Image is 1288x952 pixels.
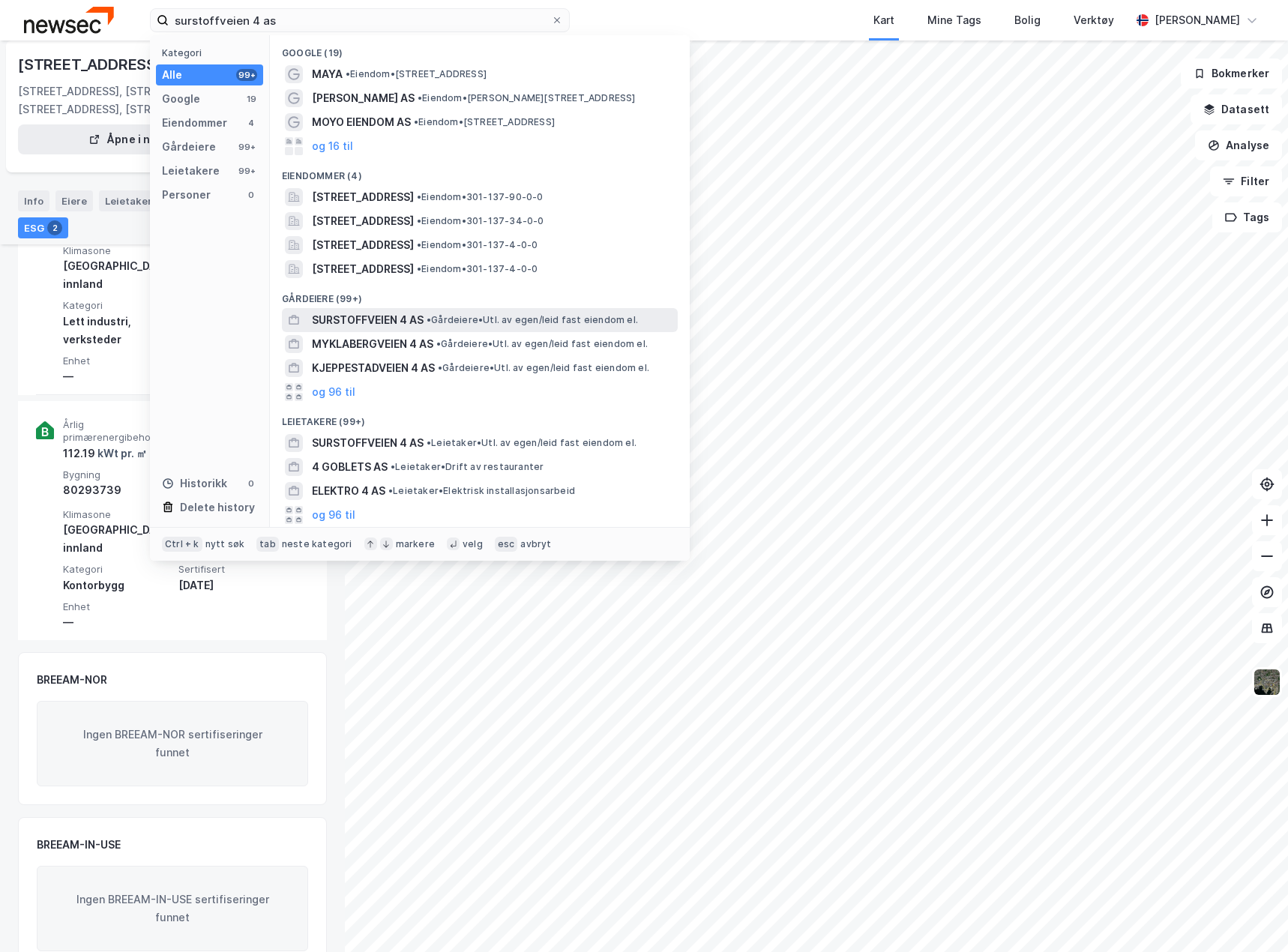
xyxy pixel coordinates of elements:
div: Verktøy [1074,11,1114,29]
div: esc [495,537,518,552]
span: Gårdeiere • Utl. av egen/leid fast eiendom el. [438,362,649,374]
div: [STREET_ADDRESS] [18,52,165,76]
span: • [427,437,431,448]
div: [PERSON_NAME] [1155,11,1240,29]
div: Kontorbygg [63,576,172,594]
div: Bolig [1014,11,1041,29]
span: Eiendom • 301-137-4-0-0 [417,263,538,275]
span: [STREET_ADDRESS] [312,236,414,254]
div: [GEOGRAPHIC_DATA], innland [63,521,172,557]
div: 2 [47,220,62,235]
div: Eiere [55,190,93,211]
span: [STREET_ADDRESS] [312,188,414,206]
span: Sertifisert [178,563,288,576]
div: Personer [162,186,211,204]
div: Google (19) [270,35,690,62]
span: • [418,92,422,103]
div: Ctrl + k [162,537,202,552]
div: Delete history [180,498,255,516]
span: • [417,191,421,202]
div: Gårdeiere (99+) [270,281,690,308]
span: MYKLABERGVEIEN 4 AS [312,335,433,353]
span: [STREET_ADDRESS] [312,260,414,278]
div: neste kategori [282,538,352,550]
span: [STREET_ADDRESS] [312,212,414,230]
div: 0 [245,189,257,201]
div: tab [256,537,279,552]
span: Enhet [63,600,172,613]
div: Leietakere [99,190,182,211]
div: Ingen BREEAM-IN-USE sertifiseringer funnet [37,866,308,951]
div: 99+ [236,165,257,177]
div: Leietakere (99+) [270,404,690,431]
span: • [438,362,442,373]
div: BREEAM-IN-USE [37,836,121,854]
div: [DATE] [178,576,288,594]
div: Google [162,90,200,108]
div: ESG [18,217,68,238]
div: Gårdeiere [162,138,216,156]
div: BREEAM-NOR [37,671,107,689]
div: kWt pr. ㎡ [95,445,147,463]
div: 0 [245,477,257,489]
button: og 96 til [312,383,355,401]
span: • [414,116,418,127]
div: 112.19 [63,445,147,463]
span: • [346,68,350,79]
iframe: Chat Widget [1213,880,1288,952]
span: • [417,239,421,250]
div: Kart [873,11,894,29]
div: Historikk [162,475,227,492]
div: velg [463,538,483,550]
span: Klimasone [63,508,172,521]
span: • [417,263,421,274]
span: MAYA [312,65,343,83]
span: • [417,215,421,226]
span: MOYO EIENDOM AS [312,113,411,131]
div: — [63,613,172,631]
span: Bygning [63,469,172,481]
button: Filter [1210,166,1282,196]
div: 99+ [236,69,257,81]
div: markere [396,538,435,550]
div: Alle [162,66,182,84]
span: Eiendom • [PERSON_NAME][STREET_ADDRESS] [418,92,636,104]
span: • [427,314,431,325]
span: Eiendom • 301-137-34-0-0 [417,215,544,227]
button: Datasett [1191,94,1282,124]
span: ELEKTRO 4 AS [312,482,385,500]
span: Klimasone [63,244,172,257]
div: Info [18,190,49,211]
span: Leietaker • Elektrisk installasjonsarbeid [388,485,575,497]
button: Tags [1212,202,1282,232]
span: Kategori [63,563,172,576]
input: Søk på adresse, matrikkel, gårdeiere, leietakere eller personer [169,9,551,31]
span: • [388,485,393,496]
span: Kategori [63,299,172,312]
span: Gårdeiere • Utl. av egen/leid fast eiendom el. [427,314,638,326]
div: 80293739 [63,481,172,499]
div: avbryt [520,538,551,550]
div: 4 [245,117,257,129]
div: Lett industri, verksteder [63,313,172,349]
span: Leietaker • Utl. av egen/leid fast eiendom el. [427,437,637,449]
span: Gårdeiere • Utl. av egen/leid fast eiendom el. [436,338,648,350]
div: 19 [245,93,257,105]
span: Leietaker • Drift av restauranter [391,461,544,473]
div: Leietakere [162,162,220,180]
button: Åpne i ny fane [18,124,255,154]
div: Kontrollprogram for chat [1213,880,1288,952]
button: og 16 til [312,137,353,155]
span: Årlig primærenergibehov [63,418,172,445]
span: Eiendom • 301-137-90-0-0 [417,191,544,203]
img: newsec-logo.f6e21ccffca1b3a03d2d.png [24,7,114,33]
div: Mine Tags [927,11,981,29]
span: Eiendom • 301-137-4-0-0 [417,239,538,251]
div: Kategori [162,47,263,58]
div: [GEOGRAPHIC_DATA], innland [63,257,172,293]
div: — [63,367,172,385]
span: KJEPPESTADVEIEN 4 AS [312,359,435,377]
span: Eiendom • [STREET_ADDRESS] [414,116,555,128]
span: Enhet [63,355,172,367]
span: • [391,461,395,472]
